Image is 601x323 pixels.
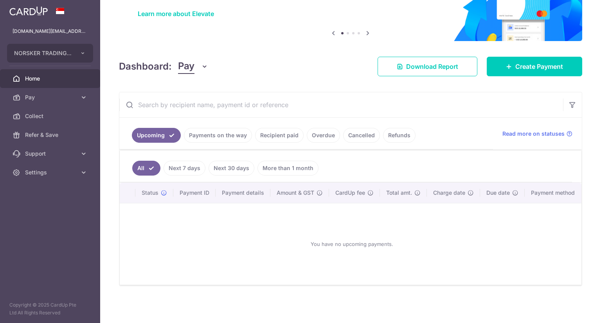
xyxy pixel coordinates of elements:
[129,210,575,278] div: You have no upcoming payments.
[132,128,181,143] a: Upcoming
[164,161,205,176] a: Next 7 days
[343,128,380,143] a: Cancelled
[119,92,563,117] input: Search by recipient name, payment id or reference
[255,128,304,143] a: Recipient paid
[138,10,214,18] a: Learn more about Elevate
[14,49,72,57] span: NORSKER TRADING HOUSE PTE LTD
[525,183,584,203] th: Payment method
[178,59,194,74] span: Pay
[406,62,458,71] span: Download Report
[433,189,465,197] span: Charge date
[18,5,34,13] span: Help
[25,150,77,158] span: Support
[13,27,88,35] p: [DOMAIN_NAME][EMAIL_ADDRESS][DOMAIN_NAME]
[184,128,252,143] a: Payments on the way
[7,44,93,63] button: NORSKER TRADING HOUSE PTE LTD
[487,57,582,76] a: Create Payment
[257,161,318,176] a: More than 1 month
[173,183,216,203] th: Payment ID
[25,169,77,176] span: Settings
[132,161,160,176] a: All
[378,57,477,76] a: Download Report
[502,130,565,138] span: Read more on statuses
[216,183,270,203] th: Payment details
[486,189,510,197] span: Due date
[9,6,48,16] img: CardUp
[25,93,77,101] span: Pay
[383,128,416,143] a: Refunds
[335,189,365,197] span: CardUp fee
[119,59,172,74] h4: Dashboard:
[209,161,254,176] a: Next 30 days
[25,75,77,83] span: Home
[178,59,208,74] button: Pay
[386,189,412,197] span: Total amt.
[142,189,158,197] span: Status
[25,112,77,120] span: Collect
[515,62,563,71] span: Create Payment
[502,130,572,138] a: Read more on statuses
[307,128,340,143] a: Overdue
[277,189,314,197] span: Amount & GST
[25,131,77,139] span: Refer & Save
